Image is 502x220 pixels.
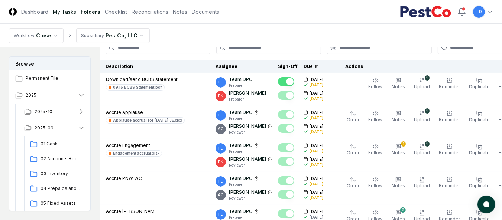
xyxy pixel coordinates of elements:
[469,117,490,122] span: Duplicate
[310,176,323,181] span: [DATE]
[106,84,165,91] a: 09.15 BCBS Statement.pdf
[53,8,76,16] a: My Tasks
[218,178,224,184] span: TD
[229,189,266,196] p: [PERSON_NAME]
[310,96,323,102] div: [DATE]
[310,91,323,96] span: [DATE]
[437,109,461,125] button: Reminder
[106,117,185,124] a: Applause accrual for [DATE] JE.xlsx
[439,150,460,155] span: Reminder
[425,141,430,147] div: 1
[9,28,150,43] nav: breadcrumb
[368,183,383,188] span: Follow
[278,110,294,119] button: Mark complete
[390,175,407,191] button: Notes
[106,76,178,83] p: Download/send BCBS statement
[173,8,187,16] a: Notes
[437,76,461,92] button: Reminder
[467,76,491,92] button: Duplicate
[310,195,323,201] div: [DATE]
[278,124,294,133] button: Mark complete
[310,129,323,135] div: [DATE]
[27,138,85,151] a: 01 Cash
[229,123,266,129] p: [PERSON_NAME]
[472,5,486,19] button: TD
[113,118,182,123] div: Applause accrual for [DATE] JE.xlsx
[412,76,431,92] button: 1Upload
[218,145,224,151] span: TD
[105,8,127,16] a: Checklist
[229,149,259,154] p: Preparer
[9,8,17,16] img: Logo
[310,115,323,121] div: [DATE]
[414,117,430,122] span: Upload
[310,124,323,129] span: [DATE]
[229,96,266,102] p: Preparer
[81,32,104,39] div: Subsidiary
[414,183,430,188] span: Upload
[425,108,430,114] div: 1
[229,129,272,135] p: Reviewer
[41,170,82,177] span: 03 Inventory
[347,183,359,188] span: Order
[310,77,323,82] span: [DATE]
[41,155,82,162] span: 02 Accounts Receivable
[218,93,223,99] span: RK
[439,183,460,188] span: Reminder
[35,125,54,131] span: 2025-09
[392,183,405,188] span: Notes
[437,175,461,191] button: Reminder
[26,75,85,82] span: Permanent File
[275,60,301,73] th: Sign-Off
[106,208,159,215] p: Accrue [PERSON_NAME]
[390,109,407,125] button: Notes
[392,150,405,155] span: Notes
[345,175,361,191] button: Order
[229,142,253,149] p: Team DPO
[400,207,406,213] div: 2
[414,150,430,155] span: Upload
[367,76,384,92] button: Follow
[467,109,491,125] button: Duplicate
[367,142,384,158] button: Follow
[218,79,224,85] span: TD
[9,87,91,104] button: 2025
[425,75,430,81] div: 1
[367,175,384,191] button: Follow
[229,116,259,121] p: Preparer
[467,175,491,191] button: Duplicate
[310,162,323,168] div: [DATE]
[35,108,52,115] span: 2025-10
[412,142,431,158] button: 1Upload
[414,84,430,89] span: Upload
[439,84,460,89] span: Reminder
[41,200,82,207] span: 05 Fixed Assets
[392,117,405,122] span: Notes
[192,8,219,16] a: Documents
[18,104,91,120] button: 2025-10
[401,141,406,147] div: 1
[27,152,85,166] a: 02 Accounts Receivable
[278,143,294,152] button: Mark complete
[469,183,490,188] span: Duplicate
[400,6,451,18] img: PestCo logo
[278,91,294,100] button: Mark complete
[9,70,91,87] a: Permanent File
[113,151,159,156] div: Engagement accrual.xlsx
[412,109,431,125] button: 1Upload
[132,8,168,16] a: Reconciliations
[310,148,323,154] div: [DATE]
[310,157,323,162] span: [DATE]
[367,109,384,125] button: Follow
[437,142,461,158] button: Reminder
[229,175,253,182] p: Team DPO
[412,175,431,191] button: Upload
[477,196,495,213] button: atlas-launcher
[347,150,359,155] span: Order
[310,209,323,214] span: [DATE]
[106,142,162,149] p: Accrue Engagement
[27,197,85,210] a: 05 Fixed Assets
[41,141,82,147] span: 01 Cash
[304,63,333,70] div: Due
[469,150,490,155] span: Duplicate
